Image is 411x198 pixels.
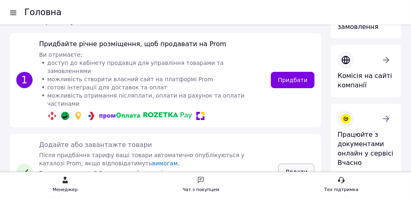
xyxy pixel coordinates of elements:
[338,13,378,31] span: Комісія за замовлення
[278,164,314,180] a: Додати
[39,152,244,167] span: Після придбання тарифу ваші товари автоматично опублікуються у каталозі Prom, якщо відповідатимуть .
[24,7,62,17] h1: Головна
[331,104,401,174] a: Працюйте з документами онлайн у сервісі Вчасно
[331,45,401,97] a: Комісія на сайті компанії
[338,72,392,89] span: Комісія на сайті компанії
[39,40,226,48] span: Придбайте річне розміщення, щоб продавати на Prom
[271,72,314,88] a: Придбати
[324,186,358,194] div: Тех підтримка
[39,141,152,149] span: Додайте або завантажте товари
[39,51,82,58] span: Ви отримаєте:
[47,84,167,91] span: готові інтеграції для доставок та оплат
[47,92,244,107] span: можливість отримання післяплати, оплати на рахунок та оплати частинами
[152,160,178,167] a: вимогам
[39,170,183,176] span: Вже маєте товари? Завантажте їх через .
[161,170,181,176] a: імпорт
[47,60,224,74] span: доступ до кабінету продавця для управління товарами та замовленнями
[338,131,393,167] span: Працюйте з документами онлайн у сервісі Вчасно
[53,186,77,194] div: Менеджер
[182,186,219,194] div: Чат з покупцем
[16,72,33,88] span: 1
[47,76,213,82] span: можливість створити власний сайт на платформі Prom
